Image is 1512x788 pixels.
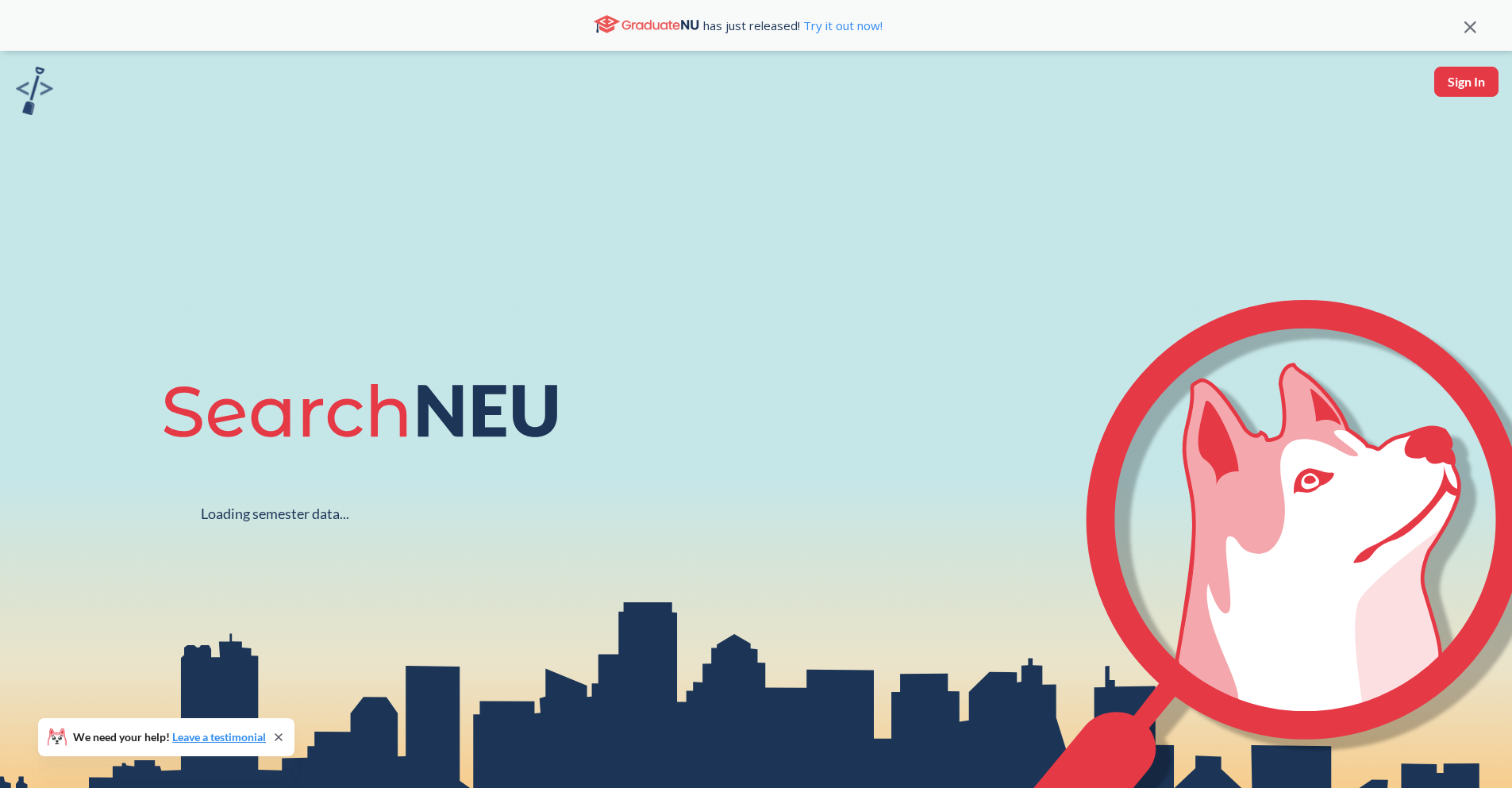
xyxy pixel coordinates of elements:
[201,505,349,523] div: Loading semester data...
[800,17,883,33] a: Try it out now!
[1434,67,1499,97] button: Sign In
[16,67,53,115] img: sandbox logo
[73,732,266,743] span: We need your help!
[703,17,883,34] span: has just released!
[16,67,53,120] a: sandbox logo
[172,730,266,744] a: Leave a testimonial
